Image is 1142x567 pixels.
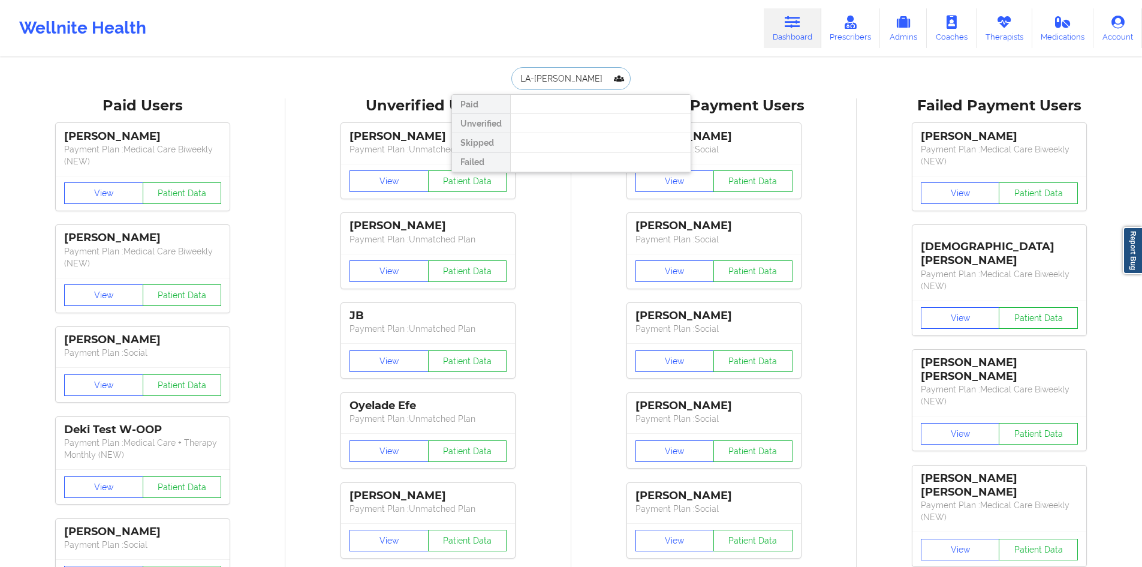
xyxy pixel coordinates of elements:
[64,476,143,498] button: View
[635,323,793,335] p: Payment Plan : Social
[865,97,1134,115] div: Failed Payment Users
[349,143,507,155] p: Payment Plan : Unmatched Plan
[64,182,143,204] button: View
[349,440,429,462] button: View
[635,413,793,425] p: Payment Plan : Social
[349,323,507,335] p: Payment Plan : Unmatched Plan
[428,350,507,372] button: Patient Data
[635,143,793,155] p: Payment Plan : Social
[921,182,1000,204] button: View
[713,260,793,282] button: Patient Data
[580,97,848,115] div: Skipped Payment Users
[349,350,429,372] button: View
[921,539,1000,560] button: View
[921,499,1078,523] p: Payment Plan : Medical Care Biweekly (NEW)
[349,413,507,425] p: Payment Plan : Unmatched Plan
[999,539,1078,560] button: Patient Data
[143,182,222,204] button: Patient Data
[143,374,222,396] button: Patient Data
[64,231,221,245] div: [PERSON_NAME]
[764,8,821,48] a: Dashboard
[635,219,793,233] div: [PERSON_NAME]
[349,309,507,323] div: JB
[349,260,429,282] button: View
[64,333,221,347] div: [PERSON_NAME]
[349,399,507,413] div: Oyelade Efe
[1123,227,1142,274] a: Report Bug
[428,530,507,551] button: Patient Data
[635,170,715,192] button: View
[635,233,793,245] p: Payment Plan : Social
[635,489,793,503] div: [PERSON_NAME]
[635,440,715,462] button: View
[64,143,221,167] p: Payment Plan : Medical Care Biweekly (NEW)
[452,133,510,152] div: Skipped
[452,153,510,172] div: Failed
[713,350,793,372] button: Patient Data
[821,8,881,48] a: Prescribers
[713,440,793,462] button: Patient Data
[999,307,1078,329] button: Patient Data
[452,95,510,114] div: Paid
[349,489,507,503] div: [PERSON_NAME]
[921,472,1078,499] div: [PERSON_NAME] [PERSON_NAME]
[143,284,222,306] button: Patient Data
[64,245,221,269] p: Payment Plan : Medical Care Biweekly (NEW)
[635,503,793,515] p: Payment Plan : Social
[635,399,793,413] div: [PERSON_NAME]
[1093,8,1142,48] a: Account
[880,8,927,48] a: Admins
[713,530,793,551] button: Patient Data
[428,170,507,192] button: Patient Data
[349,233,507,245] p: Payment Plan : Unmatched Plan
[349,219,507,233] div: [PERSON_NAME]
[977,8,1032,48] a: Therapists
[921,143,1078,167] p: Payment Plan : Medical Care Biweekly (NEW)
[143,476,222,498] button: Patient Data
[921,268,1078,292] p: Payment Plan : Medical Care Biweekly (NEW)
[64,284,143,306] button: View
[921,356,1078,383] div: [PERSON_NAME] [PERSON_NAME]
[452,114,510,133] div: Unverified
[921,130,1078,143] div: [PERSON_NAME]
[64,374,143,396] button: View
[713,170,793,192] button: Patient Data
[999,182,1078,204] button: Patient Data
[428,440,507,462] button: Patient Data
[64,437,221,461] p: Payment Plan : Medical Care + Therapy Monthly (NEW)
[294,97,562,115] div: Unverified Users
[635,260,715,282] button: View
[64,525,221,539] div: [PERSON_NAME]
[64,539,221,551] p: Payment Plan : Social
[927,8,977,48] a: Coaches
[64,347,221,359] p: Payment Plan : Social
[921,231,1078,268] div: [DEMOGRAPHIC_DATA][PERSON_NAME]
[1032,8,1094,48] a: Medications
[635,309,793,323] div: [PERSON_NAME]
[349,170,429,192] button: View
[921,307,1000,329] button: View
[635,530,715,551] button: View
[921,383,1078,407] p: Payment Plan : Medical Care Biweekly (NEW)
[921,423,1000,445] button: View
[349,530,429,551] button: View
[64,130,221,143] div: [PERSON_NAME]
[8,97,277,115] div: Paid Users
[349,130,507,143] div: [PERSON_NAME]
[999,423,1078,445] button: Patient Data
[635,350,715,372] button: View
[349,503,507,515] p: Payment Plan : Unmatched Plan
[635,130,793,143] div: [PERSON_NAME]
[64,423,221,437] div: Deki Test W-OOP
[428,260,507,282] button: Patient Data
